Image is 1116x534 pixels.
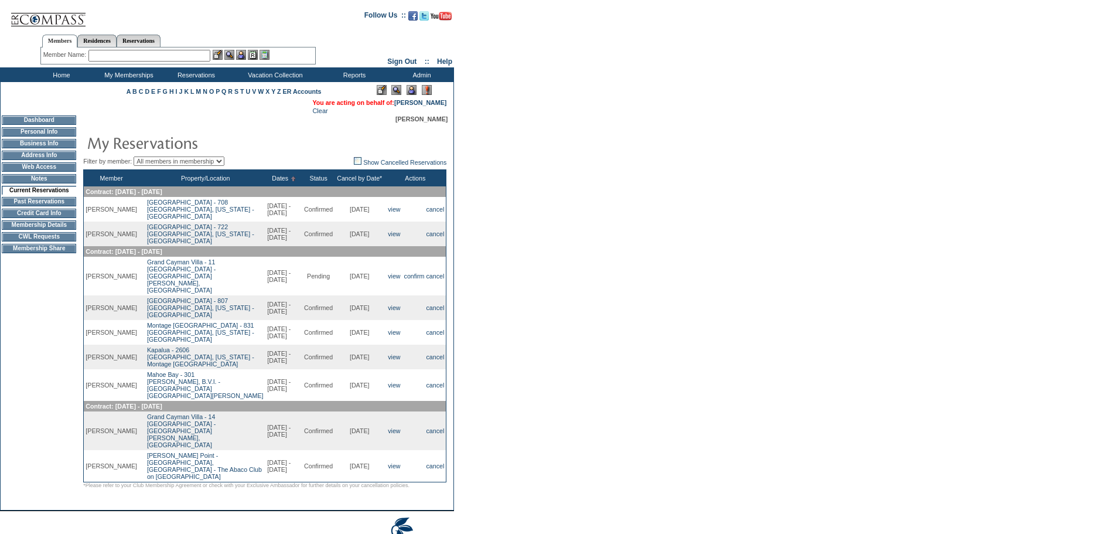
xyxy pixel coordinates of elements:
a: view [388,206,400,213]
img: Subscribe to our YouTube Channel [431,12,452,21]
img: Reservations [248,50,258,60]
td: [PERSON_NAME] [84,345,139,369]
img: Become our fan on Facebook [408,11,418,21]
td: Confirmed [302,197,335,222]
td: Membership Share [2,244,76,253]
a: B [132,88,137,95]
a: Dates [272,175,288,182]
td: [PERSON_NAME] [84,320,139,345]
td: Reservations [161,67,228,82]
td: [PERSON_NAME] [84,295,139,320]
a: Sign Out [387,57,417,66]
a: K [184,88,189,95]
img: Impersonate [236,50,246,60]
img: b_edit.gif [213,50,223,60]
a: confirm [404,273,425,280]
img: chk_off.JPG [354,157,361,165]
td: Vacation Collection [228,67,319,82]
td: [DATE] [335,320,384,345]
a: H [169,88,174,95]
td: CWL Requests [2,232,76,242]
td: Personal Info [2,127,76,137]
td: [DATE] - [DATE] [265,411,302,450]
td: [DATE] - [DATE] [265,222,302,246]
a: view [388,462,400,470]
a: view [388,382,400,389]
td: [PERSON_NAME] [84,369,139,401]
td: [DATE] [335,222,384,246]
img: Edit Mode [377,85,387,95]
td: [DATE] [335,295,384,320]
a: A [127,88,131,95]
a: cancel [426,230,445,237]
td: [DATE] - [DATE] [265,295,302,320]
span: Contract: [DATE] - [DATE] [86,248,162,255]
span: :: [425,57,429,66]
td: Past Reservations [2,197,76,206]
a: Montage [GEOGRAPHIC_DATA] - 831[GEOGRAPHIC_DATA], [US_STATE] - [GEOGRAPHIC_DATA] [147,322,254,343]
td: Notes [2,174,76,183]
td: My Memberships [94,67,161,82]
span: Contract: [DATE] - [DATE] [86,188,162,195]
td: Confirmed [302,320,335,345]
a: Member [100,175,123,182]
td: [DATE] [335,257,384,295]
a: Subscribe to our YouTube Channel [431,15,452,22]
img: Log Concern/Member Elevation [422,85,432,95]
a: Z [277,88,281,95]
td: [DATE] - [DATE] [265,369,302,401]
a: [GEOGRAPHIC_DATA] - 722[GEOGRAPHIC_DATA], [US_STATE] - [GEOGRAPHIC_DATA] [147,223,254,244]
td: [PERSON_NAME] [84,257,139,295]
div: Member Name: [43,50,88,60]
td: [DATE] [335,345,384,369]
a: F [157,88,161,95]
td: Dashboard [2,115,76,125]
a: E [151,88,155,95]
a: G [163,88,168,95]
img: b_calculator.gif [260,50,269,60]
td: Reports [319,67,387,82]
td: [DATE] [335,197,384,222]
td: [DATE] [335,369,384,401]
td: [PERSON_NAME] [84,450,139,482]
td: [PERSON_NAME] [84,411,139,450]
a: I [176,88,178,95]
a: cancel [426,273,445,280]
a: Residences [77,35,117,47]
td: [DATE] [335,450,384,482]
td: Confirmed [302,450,335,482]
a: [GEOGRAPHIC_DATA] - 708[GEOGRAPHIC_DATA], [US_STATE] - [GEOGRAPHIC_DATA] [147,199,254,220]
td: Pending [302,257,335,295]
th: Actions [384,170,446,187]
td: Business Info [2,139,76,148]
span: *Please refer to your Club Membership Agreement or check with your Exclusive Ambassador for furth... [83,482,409,488]
img: pgTtlMyReservations.gif [87,131,321,154]
td: Address Info [2,151,76,160]
td: [DATE] - [DATE] [265,257,302,295]
img: Impersonate [407,85,417,95]
img: View Mode [391,85,401,95]
img: Ascending [288,176,296,181]
img: Compass Home [10,3,86,27]
a: cancel [426,462,445,470]
a: J [179,88,182,95]
a: T [240,88,244,95]
a: Follow us on Twitter [419,15,429,22]
a: Clear [312,107,327,114]
td: Membership Details [2,220,76,230]
a: cancel [426,382,445,389]
a: Kapalua - 2606[GEOGRAPHIC_DATA], [US_STATE] - Montage [GEOGRAPHIC_DATA] [147,346,254,368]
td: [PERSON_NAME] [84,222,139,246]
img: Follow us on Twitter [419,11,429,21]
span: Contract: [DATE] - [DATE] [86,403,162,410]
a: X [265,88,269,95]
a: view [388,427,400,434]
a: W [258,88,264,95]
td: Follow Us :: [364,10,406,24]
a: [PERSON_NAME] Point -[GEOGRAPHIC_DATA], [GEOGRAPHIC_DATA] - The Abaco Club on [GEOGRAPHIC_DATA] [147,452,262,480]
td: Confirmed [302,369,335,401]
a: cancel [426,329,445,336]
a: P [216,88,220,95]
a: Property/Location [181,175,230,182]
td: Credit Card Info [2,209,76,218]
